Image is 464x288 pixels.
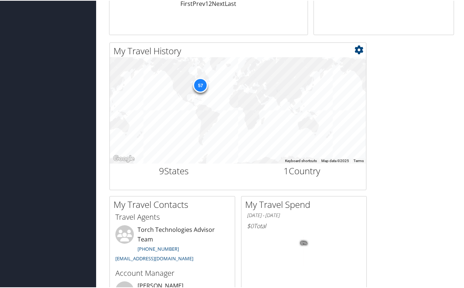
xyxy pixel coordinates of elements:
h3: Travel Agents [115,211,229,222]
span: 9 [159,164,164,176]
span: 1 [284,164,289,176]
h6: Total [247,221,361,229]
h2: My Travel Spend [245,198,366,210]
h6: [DATE] - [DATE] [247,211,361,218]
h3: Account Manager [115,267,229,278]
a: Terms (opens in new tab) [353,158,364,162]
a: [EMAIL_ADDRESS][DOMAIN_NAME] [115,254,193,261]
h2: Country [244,164,361,176]
button: Keyboard shortcuts [285,158,317,163]
h2: States [115,164,233,176]
div: 57 [193,77,208,92]
li: Torch Technologies Advisor Team [112,224,233,264]
h2: My Travel Contacts [114,198,235,210]
a: Open this area in Google Maps (opens a new window) [112,153,136,163]
span: Map data ©2025 [321,158,349,162]
a: [PHONE_NUMBER] [138,245,179,251]
span: $0 [247,221,254,229]
tspan: 0% [301,240,307,245]
img: Google [112,153,136,163]
h2: My Travel History [114,44,366,56]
